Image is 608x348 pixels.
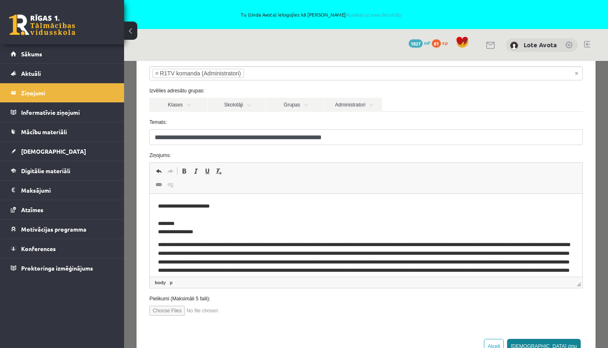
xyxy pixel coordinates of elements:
[346,11,402,18] a: Atpakaļ uz savu lietotāju
[21,206,43,213] span: Atzīmes
[29,118,41,129] a: Saite (⌘+K)
[524,41,557,49] a: Lote Avota
[66,105,77,116] a: Slīpraksts (⌘+I)
[452,221,457,225] span: Mērogot
[19,26,465,34] label: Izvēlies adresātu grupas:
[84,37,141,51] a: Skolotāji
[424,39,431,46] span: mP
[200,37,258,51] a: Administratori
[442,39,448,46] span: xp
[21,181,114,200] legend: Maksājumi
[510,41,518,50] img: Lote Avota
[409,39,423,48] span: 1827
[31,8,34,17] span: ×
[21,50,42,58] span: Sākums
[11,122,114,141] a: Mācību materiāli
[19,91,465,98] label: Ziņojums:
[29,218,43,225] a: body elements
[21,167,70,174] span: Digitālie materiāli
[432,39,441,48] span: 81
[21,128,67,135] span: Mācību materiāli
[21,147,86,155] span: [DEMOGRAPHIC_DATA]
[77,105,89,116] a: Pasvītrojums (⌘+U)
[409,39,431,46] a: 1827 mP
[11,103,114,122] a: Informatīvie ziņojumi
[11,239,114,258] a: Konferences
[21,264,93,272] span: Proktoringa izmēģinājums
[360,278,380,293] button: Atcelt
[11,83,114,102] a: Ziņojumi
[21,245,56,252] span: Konferences
[21,225,86,233] span: Motivācijas programma
[9,15,75,35] a: Rīgas 1. Tālmācības vidusskola
[11,161,114,180] a: Digitālie materiāli
[41,105,52,116] a: Atkārtot (⌘+Y)
[11,220,114,239] a: Motivācijas programma
[25,37,83,51] a: Klases
[28,8,120,17] li: R1TV komanda (Administratori)
[19,234,465,242] label: Pielikumi (Maksimāli 5 faili):
[142,37,200,51] a: Grupas
[11,142,114,161] a: [DEMOGRAPHIC_DATA]
[21,70,41,77] span: Aktuāli
[11,259,114,278] a: Proktoringa izmēģinājums
[11,200,114,219] a: Atzīmes
[95,12,547,17] span: Tu (Unda Avota) ielogojies kā [PERSON_NAME]
[383,278,457,293] button: [DEMOGRAPHIC_DATA] ziņu
[54,105,66,116] a: Treknraksts (⌘+B)
[21,83,114,102] legend: Ziņojumi
[11,64,114,83] a: Aktuāli
[432,39,452,46] a: 81 xp
[29,105,41,116] a: Atcelt (⌘+Z)
[26,133,458,216] iframe: Bagātinātā teksta redaktors, wiswyg-editor-47024876145400-1757066283-768
[11,44,114,63] a: Sākums
[11,181,114,200] a: Maksājumi
[89,105,101,116] a: Noņemt stilus
[41,118,52,129] a: Atsaistīt
[8,8,424,130] body: Bagātinātā teksta redaktors, wiswyg-editor-47024876145400-1757066283-768
[451,8,454,17] span: Noņemt visus vienumus
[19,58,465,65] label: Temats:
[21,103,114,122] legend: Informatīvie ziņojumi
[44,218,50,225] a: p elements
